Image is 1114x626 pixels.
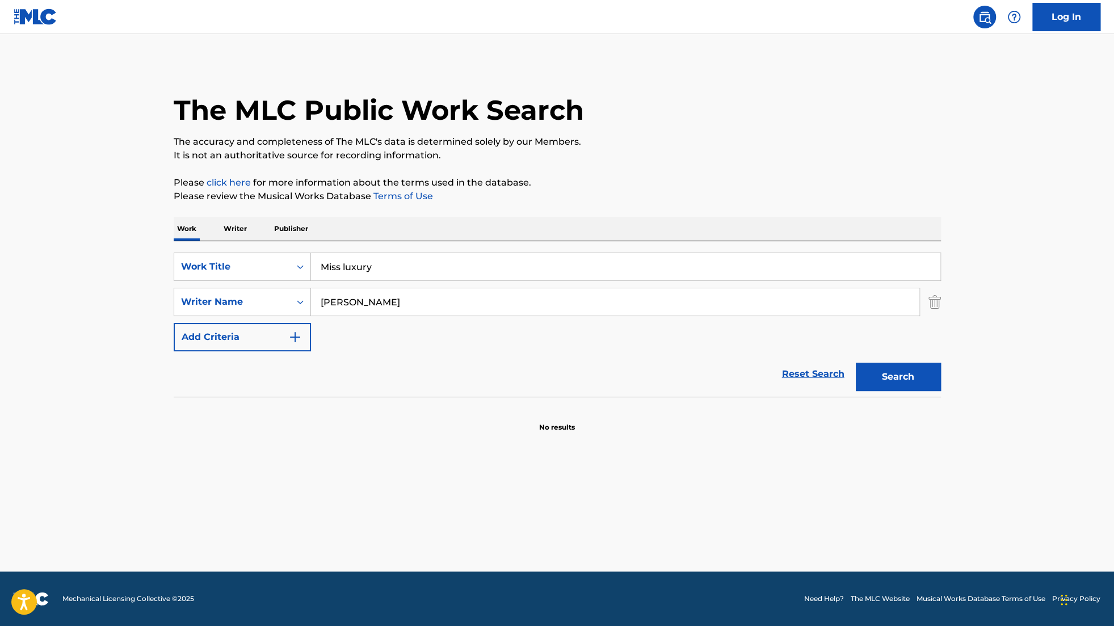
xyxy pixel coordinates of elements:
a: Log In [1032,3,1100,31]
div: Writer Name [181,295,283,309]
a: Public Search [973,6,996,28]
p: Writer [220,217,250,241]
img: logo [14,592,49,606]
img: search [978,10,991,24]
div: Drag [1061,583,1067,617]
p: It is not an authoritative source for recording information. [174,149,941,162]
div: Help [1003,6,1025,28]
a: The MLC Website [851,594,910,604]
p: The accuracy and completeness of The MLC's data is determined solely by our Members. [174,135,941,149]
img: MLC Logo [14,9,57,25]
p: Publisher [271,217,312,241]
a: Need Help? [804,594,844,604]
button: Add Criteria [174,323,311,351]
p: Please for more information about the terms used in the database. [174,176,941,190]
img: Delete Criterion [928,288,941,316]
a: Terms of Use [371,191,433,201]
a: Reset Search [776,362,850,386]
div: Work Title [181,260,283,274]
img: help [1007,10,1021,24]
a: Musical Works Database Terms of Use [917,594,1045,604]
h1: The MLC Public Work Search [174,93,584,127]
a: click here [207,177,251,188]
p: Please review the Musical Works Database [174,190,941,203]
p: No results [539,409,575,432]
p: Work [174,217,200,241]
button: Search [856,363,941,391]
img: 9d2ae6d4665cec9f34b9.svg [288,330,302,344]
span: Mechanical Licensing Collective © 2025 [62,594,194,604]
form: Search Form [174,253,941,397]
iframe: Chat Widget [1057,572,1114,626]
a: Privacy Policy [1052,594,1100,604]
